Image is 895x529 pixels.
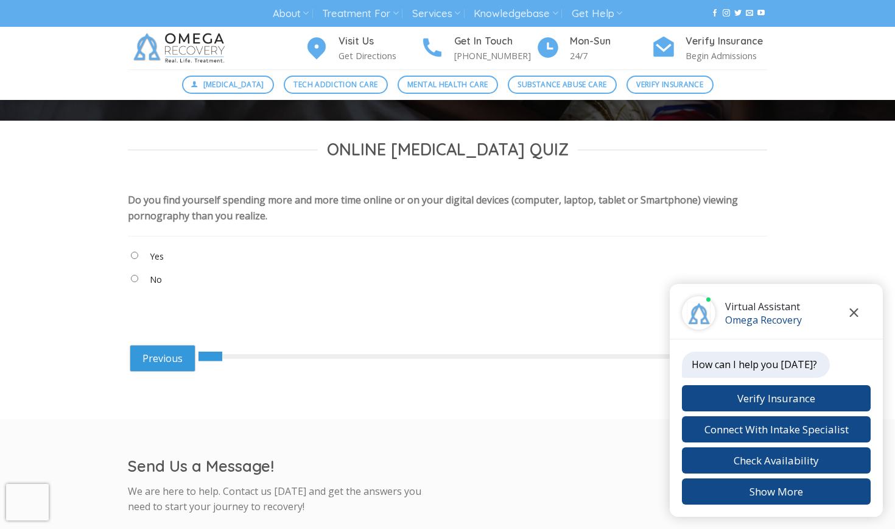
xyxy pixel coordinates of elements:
[636,79,703,90] span: Verify Insurance
[339,49,420,63] p: Get Directions
[686,34,767,49] h4: Verify Insurance
[182,76,275,94] a: [MEDICAL_DATA]
[572,2,622,25] a: Get Help
[130,345,195,372] a: Previous
[128,456,438,476] h2: Send Us a Message!
[304,34,420,63] a: Visit Us Get Directions
[723,9,730,18] a: Follow on Instagram
[150,273,162,286] label: No
[128,193,738,222] div: Do you find yourself spending more and more time online or on your digital devices (computer, lap...
[746,9,753,18] a: Send us an email
[757,9,765,18] a: Follow on YouTube
[420,34,536,63] a: Get In Touch [PHONE_NUMBER]
[508,76,617,94] a: Substance Abuse Care
[412,2,460,25] a: Services
[651,34,767,63] a: Verify Insurance Begin Admissions
[339,34,420,49] h4: Visit Us
[686,49,767,63] p: Begin Admissions
[454,34,536,49] h4: Get In Touch
[407,79,488,90] span: Mental Health Care
[398,76,498,94] a: Mental Health Care
[711,9,718,18] a: Follow on Facebook
[570,49,651,63] p: 24/7
[203,79,264,90] span: [MEDICAL_DATA]
[570,34,651,49] h4: Mon-Sun
[626,76,714,94] a: Verify Insurance
[454,49,536,63] p: [PHONE_NUMBER]
[474,2,558,25] a: Knowledgebase
[734,9,742,18] a: Follow on Twitter
[284,76,388,94] a: Tech Addiction Care
[327,139,569,160] span: Online [MEDICAL_DATA] Quiz
[128,484,438,515] p: We are here to help. Contact us [DATE] and get the answers you need to start your journey to reco...
[128,27,234,69] img: Omega Recovery
[273,2,309,25] a: About
[518,79,606,90] span: Substance Abuse Care
[150,250,164,263] label: Yes
[322,2,398,25] a: Treatment For
[293,79,377,90] span: Tech Addiction Care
